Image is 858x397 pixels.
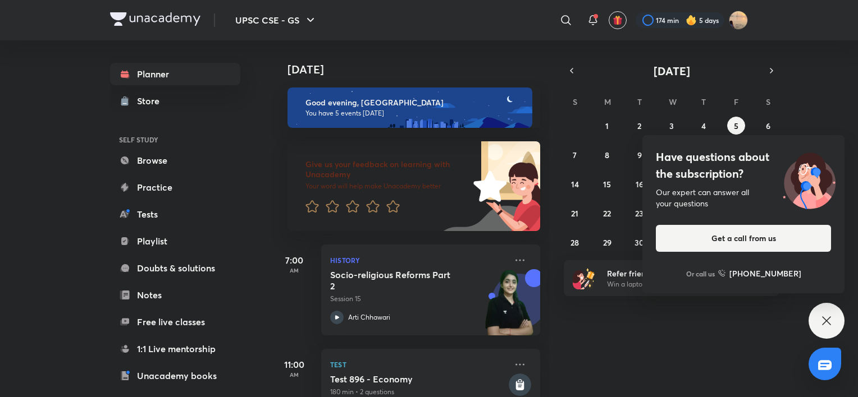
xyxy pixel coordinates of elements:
h6: Good evening, [GEOGRAPHIC_DATA] [305,98,522,108]
abbr: September 2, 2025 [637,121,641,131]
button: September 23, 2025 [631,204,649,222]
button: September 5, 2025 [727,117,745,135]
abbr: Monday [604,96,611,107]
p: Win a laptop, vouchers & more [607,279,745,289]
button: September 9, 2025 [631,146,649,164]
h5: Socio-religious Reforms Part 2 [330,269,470,292]
img: Snatashree Punyatoya [729,11,748,30]
a: Planner [110,63,240,85]
p: Session 15 [330,294,506,304]
abbr: September 6, 2025 [766,121,770,131]
img: avatar [613,15,623,25]
abbr: September 30, 2025 [635,237,644,248]
abbr: September 29, 2025 [603,237,611,248]
button: September 15, 2025 [598,175,616,193]
img: ttu_illustration_new.svg [774,149,845,209]
h4: Have questions about the subscription? [656,149,831,182]
a: Unacademy books [110,364,240,387]
abbr: September 7, 2025 [573,150,577,160]
span: [DATE] [654,63,690,79]
abbr: Tuesday [637,96,642,107]
button: September 2, 2025 [631,117,649,135]
abbr: Saturday [766,96,770,107]
button: September 30, 2025 [631,233,649,251]
abbr: September 5, 2025 [734,121,738,131]
button: September 28, 2025 [566,233,584,251]
button: September 7, 2025 [566,146,584,164]
button: September 29, 2025 [598,233,616,251]
abbr: September 15, 2025 [603,179,611,190]
button: September 4, 2025 [695,117,713,135]
h6: Give us your feedback on learning with Unacademy [305,159,469,179]
h5: 7:00 [272,253,317,267]
p: AM [272,267,317,274]
p: AM [272,371,317,378]
button: Get a call from us [656,225,831,252]
abbr: September 16, 2025 [636,179,643,190]
img: feedback_image [435,141,540,231]
a: [PHONE_NUMBER] [718,267,801,279]
a: Store [110,90,240,112]
button: UPSC CSE - GS [229,9,324,31]
abbr: September 28, 2025 [571,237,579,248]
a: Playlist [110,230,240,252]
abbr: September 9, 2025 [637,150,642,160]
a: 1:1 Live mentorship [110,338,240,360]
a: Notes [110,284,240,306]
abbr: Thursday [701,96,706,107]
abbr: Wednesday [669,96,677,107]
img: referral [573,267,595,289]
a: Practice [110,176,240,198]
h5: 11:00 [272,358,317,371]
h5: Test 896 - Economy [330,373,506,385]
button: September 14, 2025 [566,175,584,193]
img: Company Logo [110,12,200,26]
button: September 21, 2025 [566,204,584,222]
abbr: September 8, 2025 [605,150,609,160]
div: Store [137,94,166,108]
button: September 22, 2025 [598,204,616,222]
button: September 3, 2025 [663,117,681,135]
button: [DATE] [579,63,764,79]
img: unacademy [478,269,540,347]
abbr: September 1, 2025 [605,121,609,131]
button: September 8, 2025 [598,146,616,164]
abbr: Sunday [573,96,577,107]
h6: Refer friends [607,267,745,279]
p: Your word will help make Unacademy better [305,182,469,191]
abbr: September 14, 2025 [571,179,579,190]
p: You have 5 events [DATE] [305,109,522,118]
a: Free live classes [110,311,240,333]
p: Arti Chhawari [348,312,390,322]
h6: [PHONE_NUMBER] [729,267,801,279]
button: September 16, 2025 [631,175,649,193]
img: streak [686,15,697,26]
abbr: September 4, 2025 [701,121,706,131]
div: Our expert can answer all your questions [656,187,831,209]
img: evening [287,87,532,128]
a: Company Logo [110,12,200,29]
h6: SELF STUDY [110,130,240,149]
p: History [330,253,506,267]
p: 180 min • 2 questions [330,387,506,397]
abbr: Friday [734,96,738,107]
abbr: September 22, 2025 [603,208,611,219]
a: Doubts & solutions [110,257,240,279]
abbr: September 3, 2025 [669,121,674,131]
h4: [DATE] [287,63,551,76]
abbr: September 23, 2025 [635,208,643,219]
p: Or call us [686,269,715,279]
abbr: September 21, 2025 [571,208,578,219]
p: Test [330,358,506,371]
button: September 1, 2025 [598,117,616,135]
button: September 6, 2025 [759,117,777,135]
button: avatar [609,11,627,29]
a: Browse [110,149,240,172]
a: Tests [110,203,240,225]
